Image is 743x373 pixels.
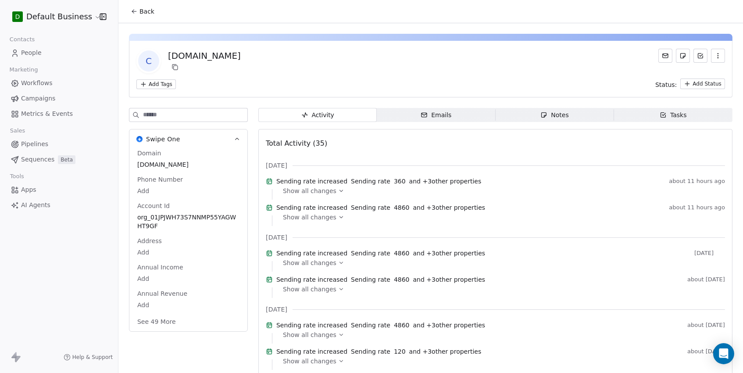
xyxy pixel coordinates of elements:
div: Emails [421,111,451,120]
span: Show all changes [283,285,336,294]
span: Sales [6,124,29,137]
a: Show all changes [283,330,719,339]
a: SequencesBeta [7,152,111,167]
span: 4860 [394,275,410,284]
button: Swipe OneSwipe One [129,129,247,149]
span: and + 3 other properties [409,347,482,356]
span: Account Id [136,201,171,210]
div: Tasks [660,111,687,120]
a: Workflows [7,76,111,90]
span: Metrics & Events [21,109,73,118]
span: Sending rate increased [276,249,347,258]
a: Campaigns [7,91,111,106]
a: People [7,46,111,60]
span: AI Agents [21,201,50,210]
a: Show all changes [283,258,719,267]
div: [DOMAIN_NAME] [168,50,241,62]
span: Pipelines [21,140,48,149]
span: Sending rate increased [276,321,347,330]
span: Annual Income [136,263,185,272]
span: [DATE] [694,250,725,257]
span: Sending rate increased [276,275,347,284]
span: Workflows [21,79,53,88]
span: Show all changes [283,330,336,339]
span: Sending rate [351,177,390,186]
a: Metrics & Events [7,107,111,121]
button: DDefault Business [11,9,93,24]
span: D [15,12,20,21]
span: c [138,50,159,72]
span: and + 3 other properties [413,275,486,284]
span: Swipe One [146,135,180,143]
span: org_01JPJWH73S7NNMP55YAGWHT9GF [137,213,239,230]
span: Sequences [21,155,54,164]
span: Default Business [26,11,92,22]
span: Back [139,7,154,16]
a: Show all changes [283,357,719,366]
span: Add [137,248,239,257]
span: Sending rate increased [276,347,347,356]
span: and + 3 other properties [413,321,486,330]
span: Sending rate [351,203,390,212]
div: Swipe OneSwipe One [129,149,247,331]
span: Campaigns [21,94,55,103]
span: Help & Support [72,354,113,361]
span: about [DATE] [687,276,725,283]
span: about 11 hours ago [669,204,725,211]
span: Beta [58,155,75,164]
span: about [DATE] [687,322,725,329]
div: Notes [540,111,568,120]
button: Add Tags [136,79,176,89]
span: 4860 [394,249,410,258]
span: [DOMAIN_NAME] [137,160,239,169]
span: Sending rate [351,249,390,258]
span: Add [137,301,239,309]
span: Add [137,186,239,195]
span: Total Activity (35) [266,139,327,147]
span: Domain [136,149,163,158]
span: Tools [6,170,28,183]
span: Sending rate [351,321,390,330]
span: Sending rate increased [276,203,347,212]
span: Show all changes [283,213,336,222]
span: 360 [394,177,406,186]
span: Sending rate increased [276,177,347,186]
span: Add [137,274,239,283]
button: See 49 More [132,314,181,330]
span: and + 3 other properties [409,177,482,186]
a: Show all changes [283,213,719,222]
a: Help & Support [64,354,113,361]
span: 4860 [394,321,410,330]
span: Phone Number [136,175,185,184]
span: Show all changes [283,186,336,195]
span: Address [136,237,164,245]
span: Sending rate [351,275,390,284]
span: Show all changes [283,258,336,267]
span: Annual Revenue [136,289,189,298]
span: and + 3 other properties [413,203,486,212]
div: Open Intercom Messenger [713,343,734,364]
span: [DATE] [266,305,287,314]
span: [DATE] [266,161,287,170]
span: and + 3 other properties [413,249,486,258]
a: AI Agents [7,198,111,212]
span: Status: [655,80,677,89]
button: Add Status [680,79,725,89]
span: People [21,48,42,57]
span: [DATE] [266,233,287,242]
a: Show all changes [283,285,719,294]
span: about 11 hours ago [669,178,725,185]
span: 4860 [394,203,410,212]
span: about [DATE] [687,348,725,355]
a: Show all changes [283,186,719,195]
span: Marketing [6,63,42,76]
span: Contacts [6,33,39,46]
span: Apps [21,185,36,194]
span: Sending rate [351,347,390,356]
span: Show all changes [283,357,336,366]
a: Apps [7,183,111,197]
span: 120 [394,347,406,356]
img: Swipe One [136,136,143,142]
a: Pipelines [7,137,111,151]
button: Back [125,4,160,19]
